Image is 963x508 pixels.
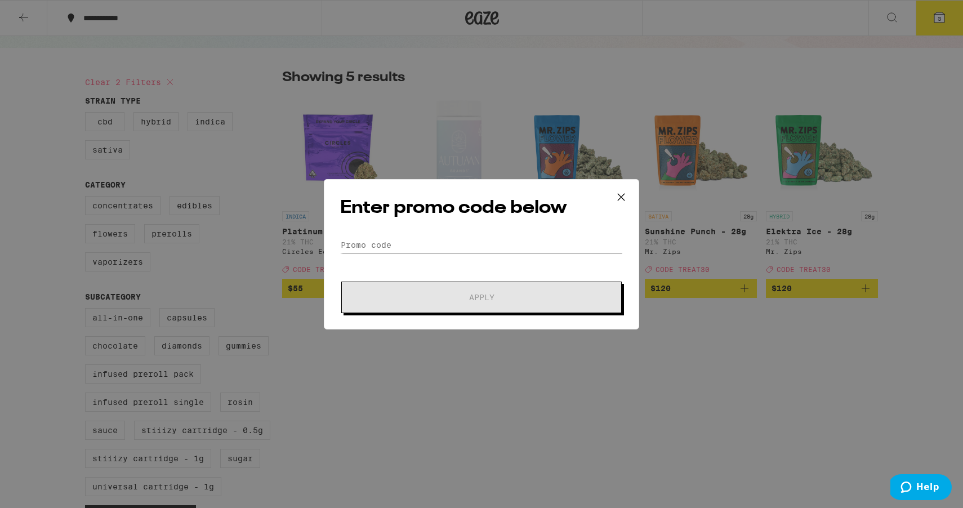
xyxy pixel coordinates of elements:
[469,293,494,301] span: Apply
[340,195,623,221] h2: Enter promo code below
[340,237,623,253] input: Promo code
[890,474,952,502] iframe: Opens a widget where you can find more information
[341,282,622,313] button: Apply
